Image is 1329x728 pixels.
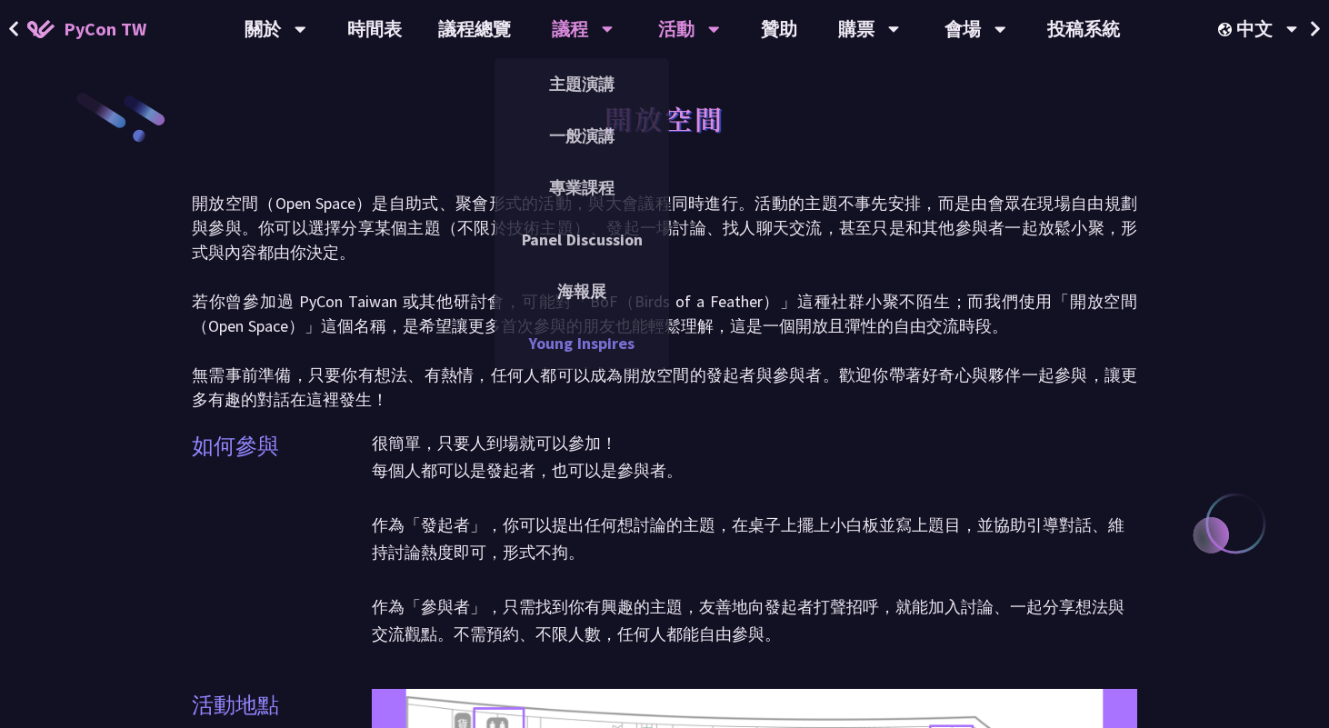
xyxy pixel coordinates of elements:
a: Panel Discussion [495,218,669,261]
p: 如何參與 [192,430,279,463]
a: PyCon TW [9,6,165,52]
a: 一般演講 [495,115,669,157]
a: 海報展 [495,270,669,313]
a: 主題演講 [495,63,669,105]
span: PyCon TW [64,15,146,43]
p: 開放空間（Open Space）是自助式、聚會形式的活動，與大會議程同時進行。活動的主題不事先安排，而是由會眾在現場自由規劃與參與。你可以選擇分享某個主題（不限於技術主題）、發起一場討論、找人聊... [192,191,1137,412]
p: 很簡單，只要人到場就可以參加！ 每個人都可以是發起者，也可以是參與者。 作為「發起者」，你可以提出任何想討論的主題，在桌子上擺上小白板並寫上題目，並協助引導對話、維持討論熱度即可，形式不拘。 作... [372,430,1137,648]
p: 活動地點 [192,689,279,722]
a: Young Inspires [495,322,669,364]
img: Locale Icon [1218,23,1236,36]
a: 專業課程 [495,166,669,209]
img: Home icon of PyCon TW 2025 [27,20,55,38]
